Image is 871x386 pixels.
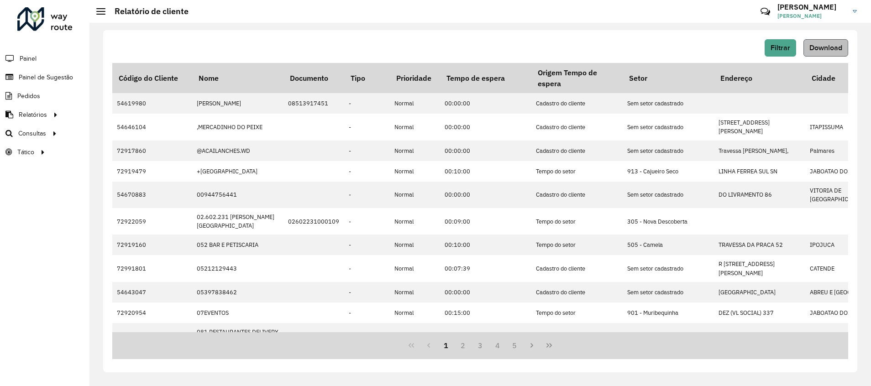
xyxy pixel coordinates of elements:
[765,39,796,57] button: Filtrar
[112,255,192,282] td: 72991801
[506,337,524,354] button: 5
[623,93,714,114] td: Sem setor cadastrado
[390,63,440,93] th: Prioridade
[390,141,440,161] td: Normal
[192,161,283,182] td: +[GEOGRAPHIC_DATA]
[192,93,283,114] td: [PERSON_NAME]
[714,282,805,303] td: [GEOGRAPHIC_DATA]
[344,114,390,140] td: -
[17,91,40,101] span: Pedidos
[714,303,805,323] td: DEZ (VL SOCIAL) 337
[531,93,623,114] td: Cadastro do cliente
[531,303,623,323] td: Tempo do setor
[440,161,531,182] td: 00:10:00
[440,141,531,161] td: 00:00:00
[531,141,623,161] td: Cadastro do cliente
[623,303,714,323] td: 901 - Muribequinha
[192,114,283,140] td: ,MERCADINHO DO PEIXE
[192,255,283,282] td: 05212129443
[714,114,805,140] td: [STREET_ADDRESS][PERSON_NAME]
[623,208,714,235] td: 305 - Nova Descoberta
[192,141,283,161] td: @ACAILANCHES.WD
[283,208,344,235] td: 02602231000109
[714,161,805,182] td: LINHA FERREA SUL SN
[390,93,440,114] td: Normal
[523,337,540,354] button: Next Page
[714,235,805,255] td: TRAVESSA DA PRACA 52
[489,337,506,354] button: 4
[454,337,472,354] button: 2
[531,323,623,349] td: Tempo do setor
[531,282,623,303] td: Cadastro do cliente
[803,39,848,57] button: Download
[112,182,192,208] td: 54670883
[192,303,283,323] td: 07EVENTOS
[440,114,531,140] td: 00:00:00
[440,93,531,114] td: 00:00:00
[112,141,192,161] td: 72917860
[623,141,714,161] td: Sem setor cadastrado
[105,6,189,16] h2: Relatório de cliente
[390,161,440,182] td: Normal
[192,282,283,303] td: 05397838462
[283,63,344,93] th: Documento
[809,44,842,52] span: Download
[623,255,714,282] td: Sem setor cadastrado
[440,235,531,255] td: 00:10:00
[112,114,192,140] td: 54646104
[623,63,714,93] th: Setor
[531,235,623,255] td: Tempo do setor
[623,182,714,208] td: Sem setor cadastrado
[192,323,283,349] td: 081 RESTAURANTES DELIVERY LTDA
[390,323,440,349] td: Normal
[344,93,390,114] td: -
[440,303,531,323] td: 00:15:00
[344,255,390,282] td: -
[19,73,73,82] span: Painel de Sugestão
[771,44,790,52] span: Filtrar
[344,235,390,255] td: -
[390,255,440,282] td: Normal
[344,208,390,235] td: -
[112,93,192,114] td: 54619980
[390,208,440,235] td: Normal
[192,235,283,255] td: 052 BAR E PETISCARIA
[192,63,283,93] th: Nome
[344,282,390,303] td: -
[344,182,390,208] td: -
[344,323,390,349] td: -
[18,129,46,138] span: Consultas
[390,114,440,140] td: Normal
[390,235,440,255] td: Normal
[714,63,805,93] th: Endereço
[344,303,390,323] td: -
[344,141,390,161] td: -
[112,63,192,93] th: Código do Cliente
[531,114,623,140] td: Cadastro do cliente
[440,63,531,93] th: Tempo de espera
[623,282,714,303] td: Sem setor cadastrado
[440,323,531,349] td: 00:10:00
[777,12,846,20] span: [PERSON_NAME]
[531,63,623,93] th: Origem Tempo de espera
[344,161,390,182] td: -
[531,182,623,208] td: Cadastro do cliente
[437,337,455,354] button: 1
[540,337,558,354] button: Last Page
[472,337,489,354] button: 3
[390,303,440,323] td: Normal
[777,3,846,11] h3: [PERSON_NAME]
[714,182,805,208] td: DO LIVRAMENTO 86
[20,54,37,63] span: Painel
[623,323,714,349] td: 122 - Boa Viagem
[344,63,390,93] th: Tipo
[112,208,192,235] td: 72922059
[440,255,531,282] td: 00:07:39
[714,141,805,161] td: Travessa [PERSON_NAME],
[192,208,283,235] td: 02.602.231 [PERSON_NAME][GEOGRAPHIC_DATA]
[283,323,344,349] td: 43364278000150
[19,110,47,120] span: Relatórios
[531,255,623,282] td: Cadastro do cliente
[531,208,623,235] td: Tempo do setor
[112,282,192,303] td: 54643047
